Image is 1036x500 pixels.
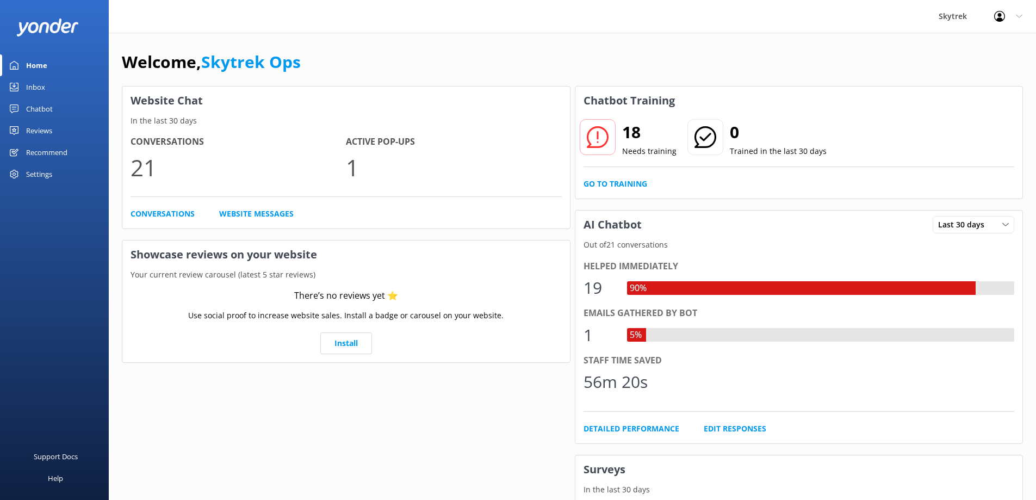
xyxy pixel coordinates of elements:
[575,455,1023,484] h3: Surveys
[122,115,570,127] p: In the last 30 days
[575,211,650,239] h3: AI Chatbot
[48,467,63,489] div: Help
[584,369,648,395] div: 56m 20s
[26,98,53,120] div: Chatbot
[627,328,644,342] div: 5%
[704,423,766,435] a: Edit Responses
[294,289,398,303] div: There’s no reviews yet ⭐
[584,275,616,301] div: 19
[575,484,1023,496] p: In the last 30 days
[26,76,45,98] div: Inbox
[26,54,47,76] div: Home
[584,322,616,348] div: 1
[320,332,372,354] a: Install
[131,208,195,220] a: Conversations
[584,423,679,435] a: Detailed Performance
[584,260,1015,274] div: Helped immediately
[622,145,677,157] p: Needs training
[575,239,1023,251] p: Out of 21 conversations
[730,119,827,145] h2: 0
[26,120,52,141] div: Reviews
[219,208,294,220] a: Website Messages
[122,49,301,75] h1: Welcome,
[584,306,1015,320] div: Emails gathered by bot
[131,135,346,149] h4: Conversations
[627,281,649,295] div: 90%
[26,141,67,163] div: Recommend
[938,219,991,231] span: Last 30 days
[122,87,570,115] h3: Website Chat
[16,18,79,36] img: yonder-white-logo.png
[188,310,504,322] p: Use social proof to increase website sales. Install a badge or carousel on your website.
[730,145,827,157] p: Trained in the last 30 days
[575,87,683,115] h3: Chatbot Training
[122,240,570,269] h3: Showcase reviews on your website
[584,178,647,190] a: Go to Training
[346,135,561,149] h4: Active Pop-ups
[201,51,301,73] a: Skytrek Ops
[122,269,570,281] p: Your current review carousel (latest 5 star reviews)
[131,149,346,186] p: 21
[346,149,561,186] p: 1
[26,163,52,185] div: Settings
[622,119,677,145] h2: 18
[34,446,78,467] div: Support Docs
[584,354,1015,368] div: Staff time saved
